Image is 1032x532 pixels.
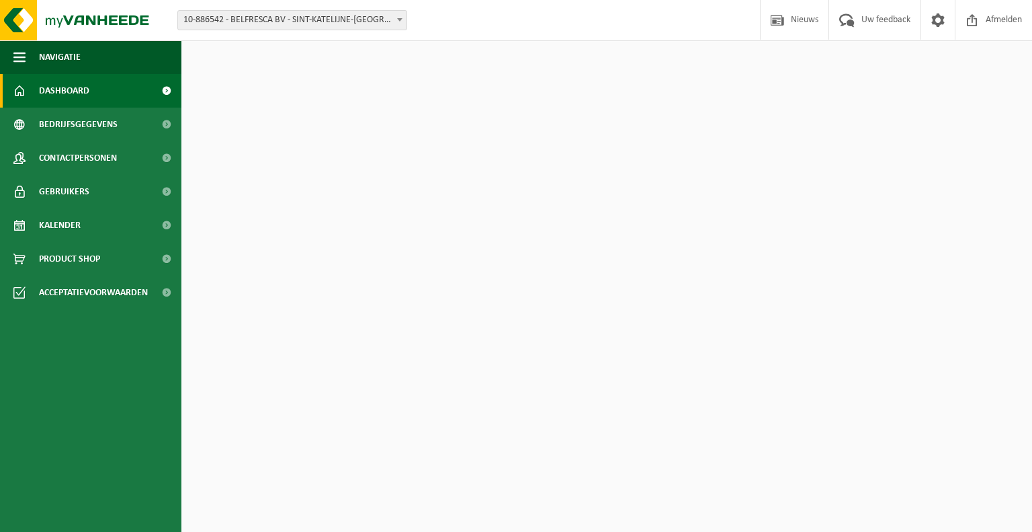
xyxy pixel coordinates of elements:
span: Gebruikers [39,175,89,208]
span: Acceptatievoorwaarden [39,276,148,309]
span: Navigatie [39,40,81,74]
span: Bedrijfsgegevens [39,108,118,141]
span: Product Shop [39,242,100,276]
span: 10-886542 - BELFRESCA BV - SINT-KATELIJNE-WAVER [177,10,407,30]
span: Contactpersonen [39,141,117,175]
span: 10-886542 - BELFRESCA BV - SINT-KATELIJNE-WAVER [178,11,406,30]
span: Kalender [39,208,81,242]
span: Dashboard [39,74,89,108]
